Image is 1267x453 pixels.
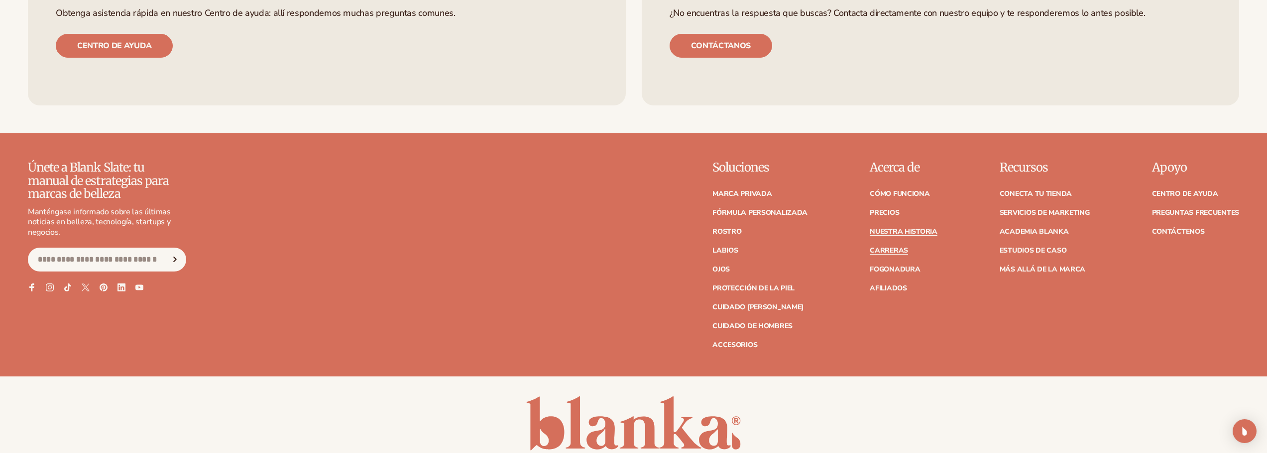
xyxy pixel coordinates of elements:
[1000,228,1069,235] a: Academia Blanka
[670,7,1146,19] font: ¿No encuentras la respuesta que buscas? Contacta directamente con nuestro equipo y te responderem...
[712,342,757,349] a: Accesorios
[1152,228,1205,235] a: Contáctenos
[1000,190,1072,197] a: Conecta tu tienda
[712,321,793,331] font: Cuidado de hombres
[1000,265,1085,274] font: Más allá de la marca
[712,228,741,235] a: Rostro
[870,209,899,216] a: Precios
[1000,209,1090,216] a: Servicios de marketing
[1000,227,1069,236] font: Academia Blanka
[712,247,738,254] a: Labios
[870,246,908,255] font: Carreras
[870,227,937,236] font: Nuestra historia
[28,160,169,201] font: Únete a Blank Slate: tu manual de estrategias para marcas de belleza
[1000,246,1067,255] font: Estudios de caso
[712,265,730,274] font: Ojos
[77,40,151,51] font: Centro de ayuda
[1152,209,1239,216] a: Preguntas frecuentes
[1000,247,1067,254] a: Estudios de caso
[712,304,804,311] a: Cuidado [PERSON_NAME]
[870,160,919,175] font: Acerca de
[712,227,741,236] font: Rostro
[870,265,920,274] font: Fogonadura
[1000,189,1072,198] font: Conecta tu tienda
[870,208,899,217] font: Precios
[164,248,186,272] button: Suscribir
[712,246,738,255] font: Labios
[1152,190,1218,197] a: Centro de ayuda
[1233,419,1257,443] div: Open Intercom Messenger
[712,189,772,198] font: Marca privada
[870,266,920,273] a: Fogonadura
[870,190,929,197] a: Cómo funciona
[1152,160,1187,175] font: Apoyo
[56,34,173,58] a: Centro de ayuda
[712,340,757,350] font: Accesorios
[1152,227,1205,236] font: Contáctenos
[712,209,807,216] a: Fórmula personalizada
[712,190,772,197] a: Marca privada
[28,206,171,238] font: Manténgase informado sobre las últimas noticias en belleza, tecnología, startups y negocios.
[56,7,455,19] font: Obtenga asistencia rápida en nuestro Centro de ayuda: allí respondemos muchas preguntas comunes.
[1152,189,1218,198] font: Centro de ayuda
[1000,208,1090,217] font: Servicios de marketing
[870,285,907,292] a: Afiliados
[712,302,804,312] font: Cuidado [PERSON_NAME]
[712,160,769,175] font: Soluciones
[691,40,751,51] font: Contáctanos
[712,283,795,293] font: Protección de la piel
[870,189,929,198] font: Cómo funciona
[712,323,793,330] a: Cuidado de hombres
[1152,208,1239,217] font: Preguntas frecuentes
[712,208,807,217] font: Fórmula personalizada
[670,34,772,58] a: Contáctanos
[712,266,730,273] a: Ojos
[1000,160,1048,175] font: Recursos
[712,285,795,292] a: Protección de la piel
[870,228,937,235] a: Nuestra historia
[1000,266,1085,273] a: Más allá de la marca
[870,247,908,254] a: Carreras
[870,283,907,293] font: Afiliados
